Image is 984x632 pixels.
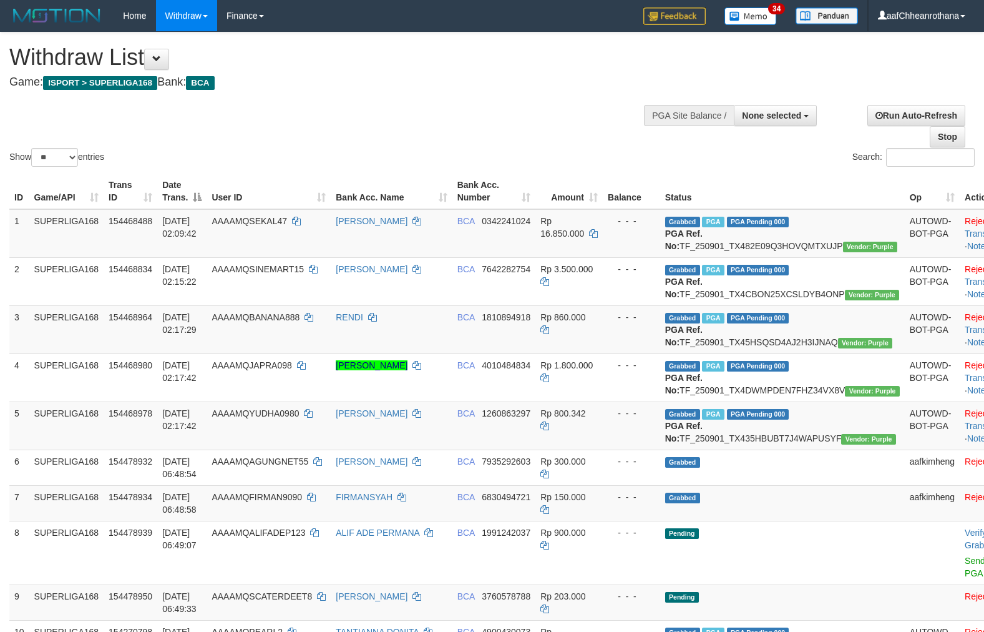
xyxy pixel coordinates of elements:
[665,265,700,275] span: Grabbed
[905,257,960,305] td: AUTOWD-BOT-PGA
[905,485,960,521] td: aafkimheng
[841,434,895,445] span: Vendor URL: https://trx4.1velocity.biz
[838,338,892,348] span: Vendor URL: https://trx4.1velocity.biz
[29,174,104,209] th: Game/API: activate to sort column ascending
[43,76,157,90] span: ISPORT > SUPERLIGA168
[457,457,475,467] span: BCA
[702,409,724,420] span: Marked by aafchoeunmanni
[665,217,700,227] span: Grabbed
[29,305,104,353] td: SUPERLIGA168
[9,305,29,353] td: 3
[608,455,655,468] div: - - -
[540,264,593,274] span: Rp 3.500.000
[452,174,536,209] th: Bank Acc. Number: activate to sort column ascending
[212,312,300,322] span: AAAAMQBANANA888
[162,408,197,431] span: [DATE] 02:17:42
[608,407,655,420] div: - - -
[608,359,655,372] div: - - -
[905,174,960,209] th: Op: activate to sort column ascending
[665,361,700,372] span: Grabbed
[644,105,734,126] div: PGA Site Balance /
[109,312,152,322] span: 154468964
[9,76,643,89] h4: Game: Bank:
[540,492,585,502] span: Rp 150.000
[212,457,308,467] span: AAAAMQAGUNGNET55
[702,313,724,323] span: Marked by aafchoeunmanni
[482,591,530,601] span: Copy 3760578788 to clipboard
[727,265,789,275] span: PGA Pending
[843,242,897,252] span: Vendor URL: https://trx4.1velocity.biz
[9,402,29,450] td: 5
[109,360,152,370] span: 154468980
[212,264,304,274] span: AAAAMQSINEMART15
[665,229,703,251] b: PGA Ref. No:
[29,450,104,485] td: SUPERLIGA168
[608,263,655,275] div: - - -
[9,148,104,167] label: Show entries
[482,360,530,370] span: Copy 4010484834 to clipboard
[603,174,660,209] th: Balance
[727,313,789,323] span: PGA Pending
[9,6,104,25] img: MOTION_logo.png
[702,217,724,227] span: Marked by aafnonsreyleab
[29,257,104,305] td: SUPERLIGA168
[109,457,152,467] span: 154478932
[457,264,475,274] span: BCA
[608,215,655,227] div: - - -
[665,493,700,503] span: Grabbed
[162,492,197,515] span: [DATE] 06:48:58
[212,360,291,370] span: AAAAMQJAPRA098
[336,264,407,274] a: [PERSON_NAME]
[482,216,530,226] span: Copy 0342241024 to clipboard
[31,148,78,167] select: Showentries
[660,209,905,258] td: TF_250901_TX482E09Q3HOVQMTXUJP
[608,491,655,503] div: - - -
[867,105,965,126] a: Run Auto-Refresh
[162,264,197,287] span: [DATE] 02:15:22
[540,591,585,601] span: Rp 203.000
[162,360,197,383] span: [DATE] 02:17:42
[768,3,785,14] span: 34
[540,528,585,538] span: Rp 900.000
[104,174,157,209] th: Trans ID: activate to sort column ascending
[665,409,700,420] span: Grabbed
[109,408,152,418] span: 154468978
[482,264,530,274] span: Copy 7642282754 to clipboard
[886,148,975,167] input: Search:
[212,408,299,418] span: AAAAMQYUDHA0980
[930,126,965,147] a: Stop
[207,174,331,209] th: User ID: activate to sort column ascending
[9,521,29,585] td: 8
[457,591,475,601] span: BCA
[336,360,407,370] a: [PERSON_NAME]
[157,174,207,209] th: Date Trans.: activate to sort column descending
[665,457,700,468] span: Grabbed
[482,408,530,418] span: Copy 1260863297 to clipboard
[9,353,29,402] td: 4
[702,265,724,275] span: Marked by aafnonsreyleab
[212,591,312,601] span: AAAAMQSCATERDEET8
[29,521,104,585] td: SUPERLIGA168
[29,209,104,258] td: SUPERLIGA168
[608,311,655,323] div: - - -
[660,257,905,305] td: TF_250901_TX4CBON25XCSLDYB4ONP
[162,591,197,614] span: [DATE] 06:49:33
[905,450,960,485] td: aafkimheng
[457,216,475,226] span: BCA
[9,450,29,485] td: 6
[845,290,899,300] span: Vendor URL: https://trx4.1velocity.biz
[660,305,905,353] td: TF_250901_TX45HSQSD4AJ2H3IJNAQ
[109,216,152,226] span: 154468488
[727,361,789,372] span: PGA Pending
[162,457,197,479] span: [DATE] 06:48:54
[796,7,858,24] img: panduan.png
[336,528,419,538] a: ALIF ADE PERMANA
[162,216,197,239] span: [DATE] 02:09:42
[727,409,789,420] span: PGA Pending
[608,526,655,539] div: - - -
[702,361,724,372] span: Marked by aafchoeunmanni
[162,312,197,335] span: [DATE] 02:17:29
[660,174,905,209] th: Status
[9,209,29,258] td: 1
[540,312,585,322] span: Rp 860.000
